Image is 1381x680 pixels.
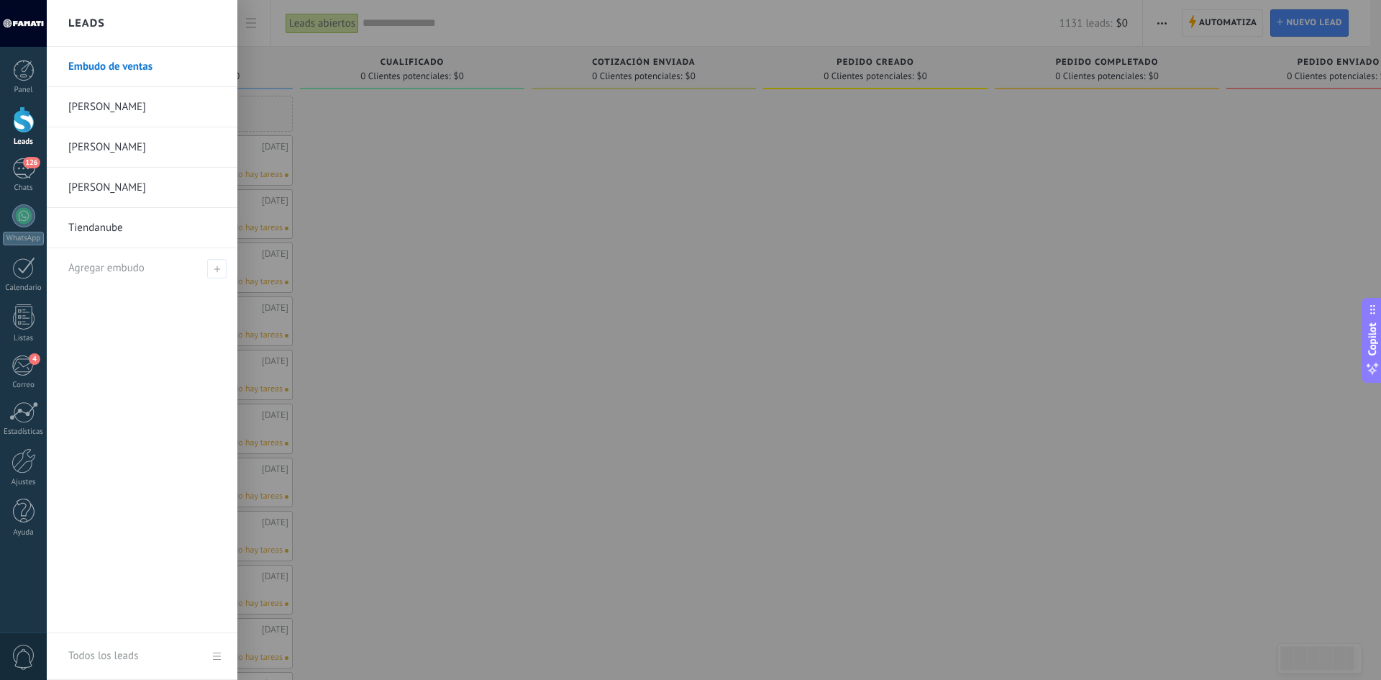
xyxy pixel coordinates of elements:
div: Correo [3,381,45,390]
div: WhatsApp [3,232,44,245]
div: Leads [3,137,45,147]
a: Todos los leads [47,633,237,680]
div: Ajustes [3,478,45,487]
span: 4 [29,353,40,365]
div: Ayuda [3,528,45,538]
a: Embudo de ventas [68,47,223,87]
div: Todos los leads [68,636,138,676]
a: Tiendanube [68,208,223,248]
span: Agregar embudo [68,261,145,275]
a: [PERSON_NAME] [68,168,223,208]
a: [PERSON_NAME] [68,127,223,168]
div: Listas [3,334,45,343]
div: Estadísticas [3,427,45,437]
div: Chats [3,183,45,193]
div: Calendario [3,284,45,293]
a: [PERSON_NAME] [68,87,223,127]
span: Copilot [1365,322,1380,355]
span: Agregar embudo [207,259,227,278]
h2: Leads [68,1,105,46]
div: Panel [3,86,45,95]
span: 126 [23,157,40,168]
